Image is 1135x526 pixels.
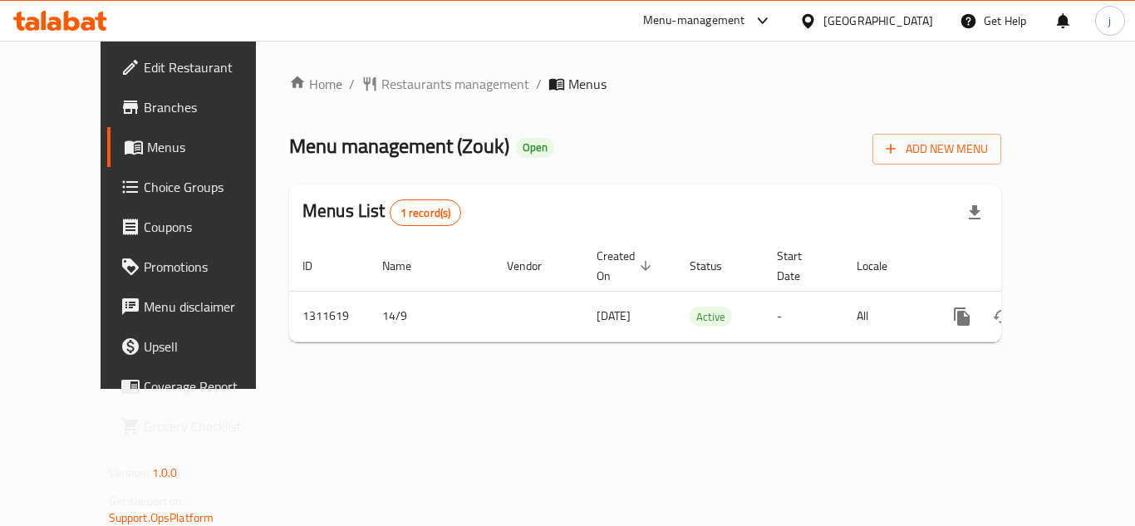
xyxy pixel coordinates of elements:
[872,134,1001,165] button: Add New Menu
[107,327,290,366] a: Upsell
[144,57,277,77] span: Edit Restaurant
[516,138,554,158] div: Open
[289,291,369,342] td: 1311619
[382,256,433,276] span: Name
[391,205,461,221] span: 1 record(s)
[886,139,988,160] span: Add New Menu
[144,97,277,117] span: Branches
[107,127,290,167] a: Menus
[390,199,462,226] div: Total records count
[107,47,290,87] a: Edit Restaurant
[843,291,929,342] td: All
[144,416,277,436] span: Grocery Checklist
[289,241,1115,342] table: enhanced table
[152,462,178,484] span: 1.0.0
[289,74,342,94] a: Home
[144,297,277,317] span: Menu disclaimer
[107,366,290,406] a: Coverage Report
[302,199,461,226] h2: Menus List
[597,246,656,286] span: Created On
[982,297,1022,337] button: Change Status
[381,74,529,94] span: Restaurants management
[929,241,1115,292] th: Actions
[302,256,334,276] span: ID
[289,74,1001,94] nav: breadcrumb
[507,256,563,276] span: Vendor
[1108,12,1111,30] span: j
[942,297,982,337] button: more
[289,127,509,165] span: Menu management ( Zouk )
[823,12,933,30] div: [GEOGRAPHIC_DATA]
[690,307,732,327] span: Active
[107,247,290,287] a: Promotions
[107,406,290,446] a: Grocery Checklist
[147,137,277,157] span: Menus
[764,291,843,342] td: -
[361,74,529,94] a: Restaurants management
[597,305,631,327] span: [DATE]
[144,217,277,237] span: Coupons
[144,376,277,396] span: Coverage Report
[568,74,607,94] span: Menus
[536,74,542,94] li: /
[369,291,494,342] td: 14/9
[109,490,185,512] span: Get support on:
[109,462,150,484] span: Version:
[516,140,554,155] span: Open
[955,193,995,233] div: Export file
[643,11,745,31] div: Menu-management
[857,256,909,276] span: Locale
[107,167,290,207] a: Choice Groups
[777,246,823,286] span: Start Date
[107,207,290,247] a: Coupons
[349,74,355,94] li: /
[144,177,277,197] span: Choice Groups
[144,257,277,277] span: Promotions
[107,287,290,327] a: Menu disclaimer
[690,256,744,276] span: Status
[144,337,277,356] span: Upsell
[107,87,290,127] a: Branches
